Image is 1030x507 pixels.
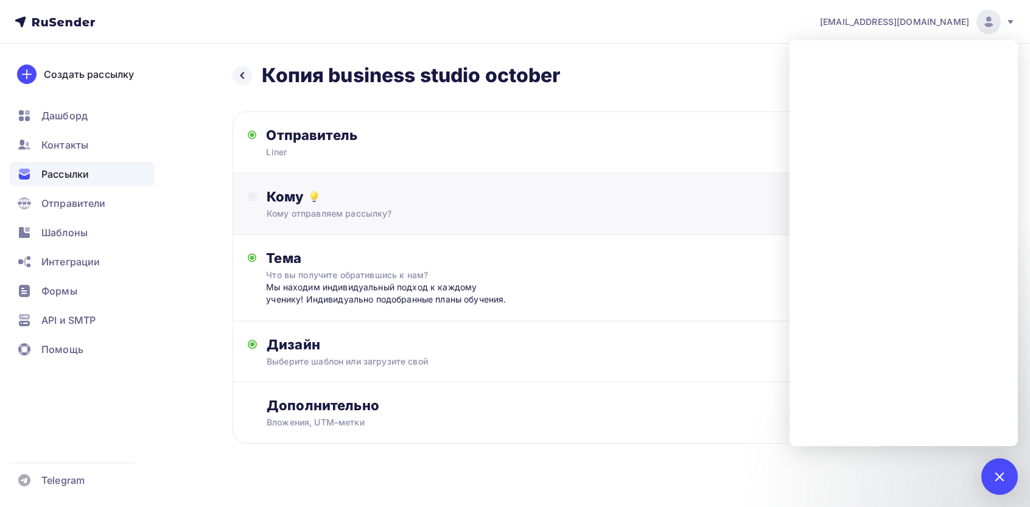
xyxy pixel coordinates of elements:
a: Шаблоны [10,220,155,245]
div: Выберите шаблон или загрузите свой [267,355,880,368]
span: Отправители [41,196,106,211]
div: Дополнительно [267,397,947,414]
div: Дизайн [267,336,947,353]
a: Отправители [10,191,155,215]
div: Мы находим индивидуальный подход к каждому ученику! Индивидуально подобранные планы обучения. [266,281,506,306]
a: [EMAIL_ADDRESS][DOMAIN_NAME] [820,10,1015,34]
a: Контакты [10,133,155,157]
div: Создать рассылку [44,67,134,82]
div: Что вы получите обратившись к нам? [266,269,483,281]
span: Контакты [41,138,88,152]
span: [EMAIL_ADDRESS][DOMAIN_NAME] [820,16,969,28]
div: Тема [266,250,506,267]
span: Формы [41,284,77,298]
span: API и SMTP [41,313,96,327]
a: Рассылки [10,162,155,186]
span: Telegram [41,473,85,488]
span: Шаблоны [41,225,88,240]
h2: Копия business studio october [262,63,561,88]
span: Помощь [41,342,83,357]
span: Интеграции [41,254,100,269]
span: Дашборд [41,108,88,123]
a: Формы [10,279,155,303]
div: Кому отправляем рассылку? [267,208,880,220]
div: Кому [267,188,947,205]
a: Дашборд [10,103,155,128]
div: Отправитель [266,127,530,144]
div: Вложения, UTM–метки [267,416,880,428]
span: Рассылки [41,167,89,181]
div: Liner [266,146,503,158]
